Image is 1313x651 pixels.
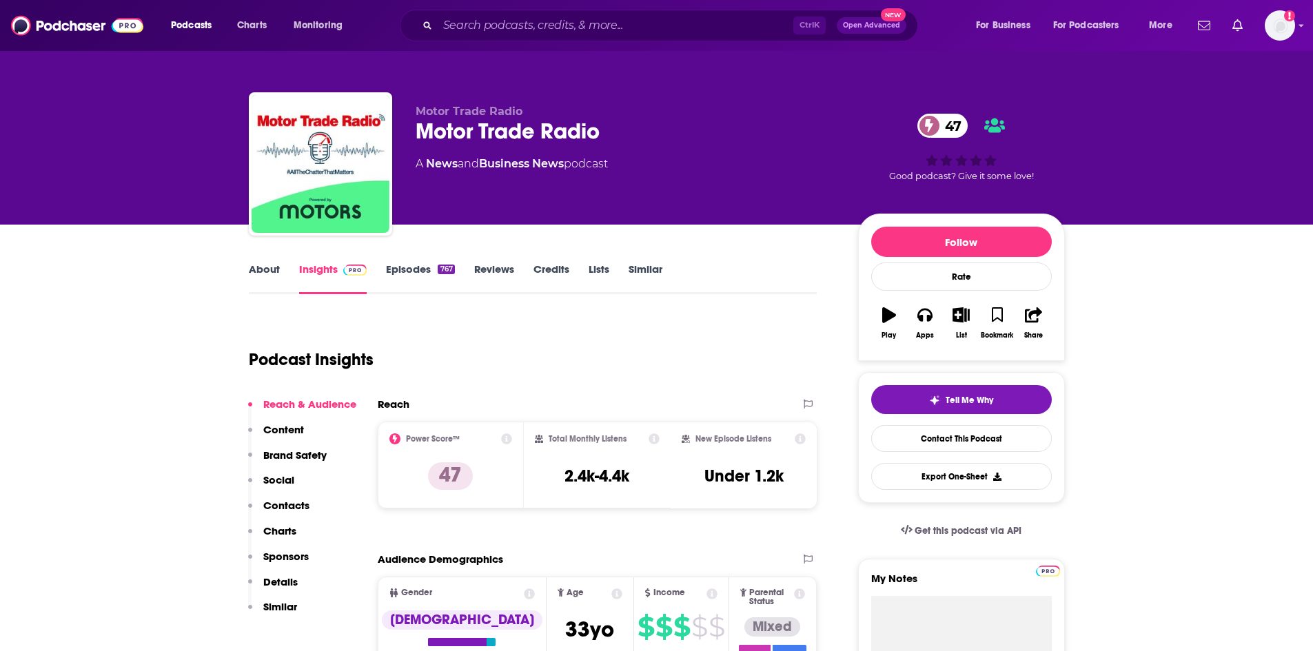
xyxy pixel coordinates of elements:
[1265,10,1295,41] span: Logged in as james.parsons
[691,616,707,638] span: $
[248,473,294,499] button: Social
[976,16,1030,35] span: For Business
[438,265,454,274] div: 767
[565,616,614,643] span: 33 yo
[382,610,542,630] div: [DEMOGRAPHIC_DATA]
[695,434,771,444] h2: New Episode Listens
[228,14,275,37] a: Charts
[458,157,479,170] span: and
[673,616,690,638] span: $
[248,524,296,550] button: Charts
[653,588,685,597] span: Income
[248,550,309,575] button: Sponsors
[871,298,907,348] button: Play
[1015,298,1051,348] button: Share
[263,448,327,462] p: Brand Safety
[889,171,1034,181] span: Good podcast? Give it some love!
[413,10,931,41] div: Search podcasts, credits, & more...
[248,499,309,524] button: Contacts
[871,572,1052,596] label: My Notes
[263,600,297,613] p: Similar
[956,331,967,340] div: List
[564,466,629,486] h3: 2.4k-4.4k
[161,14,230,37] button: open menu
[401,588,432,597] span: Gender
[378,397,409,411] h2: Reach
[858,105,1065,190] div: 47Good podcast? Give it some love!
[915,525,1021,537] span: Get this podcast via API
[837,17,906,34] button: Open AdvancedNew
[946,395,993,406] span: Tell Me Why
[386,262,454,294] a: Episodes767
[11,12,143,39] img: Podchaser - Follow, Share and Rate Podcasts
[479,157,564,170] a: Business News
[1265,10,1295,41] img: User Profile
[1265,10,1295,41] button: Show profile menu
[252,95,389,233] img: Motor Trade Radio
[1139,14,1190,37] button: open menu
[916,331,934,340] div: Apps
[871,227,1052,257] button: Follow
[871,463,1052,490] button: Export One-Sheet
[249,349,374,370] h1: Podcast Insights
[263,423,304,436] p: Content
[871,262,1052,291] div: Rate
[943,298,979,348] button: List
[428,462,473,490] p: 47
[248,575,298,601] button: Details
[248,600,297,626] button: Similar
[249,262,280,294] a: About
[263,473,294,486] p: Social
[793,17,826,34] span: Ctrl K
[1053,16,1119,35] span: For Podcasters
[890,514,1033,548] a: Get this podcast via API
[438,14,793,37] input: Search podcasts, credits, & more...
[929,395,940,406] img: tell me why sparkle
[567,588,584,597] span: Age
[843,22,900,29] span: Open Advanced
[981,331,1013,340] div: Bookmark
[1036,566,1060,577] img: Podchaser Pro
[704,466,784,486] h3: Under 1.2k
[1284,10,1295,21] svg: Add a profile image
[966,14,1048,37] button: open menu
[881,8,906,21] span: New
[426,157,458,170] a: News
[638,616,654,638] span: $
[749,588,792,606] span: Parental Status
[1227,14,1248,37] a: Show notifications dropdown
[1024,331,1043,340] div: Share
[343,265,367,276] img: Podchaser Pro
[237,16,267,35] span: Charts
[549,434,627,444] h2: Total Monthly Listens
[1192,14,1216,37] a: Show notifications dropdown
[979,298,1015,348] button: Bookmark
[907,298,943,348] button: Apps
[655,616,672,638] span: $
[294,16,343,35] span: Monitoring
[263,575,298,588] p: Details
[1149,16,1172,35] span: More
[1036,564,1060,577] a: Pro website
[263,397,356,411] p: Reach & Audience
[589,262,609,294] a: Lists
[882,331,896,340] div: Play
[709,616,724,638] span: $
[284,14,360,37] button: open menu
[263,524,296,537] p: Charts
[263,499,309,512] p: Contacts
[629,262,662,294] a: Similar
[248,397,356,423] button: Reach & Audience
[406,434,460,444] h2: Power Score™
[171,16,212,35] span: Podcasts
[263,550,309,563] p: Sponsors
[474,262,514,294] a: Reviews
[248,423,304,448] button: Content
[871,385,1052,414] button: tell me why sparkleTell Me Why
[871,425,1052,452] a: Contact This Podcast
[248,448,327,474] button: Brand Safety
[917,114,968,138] a: 47
[416,156,608,172] div: A podcast
[744,617,800,637] div: Mixed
